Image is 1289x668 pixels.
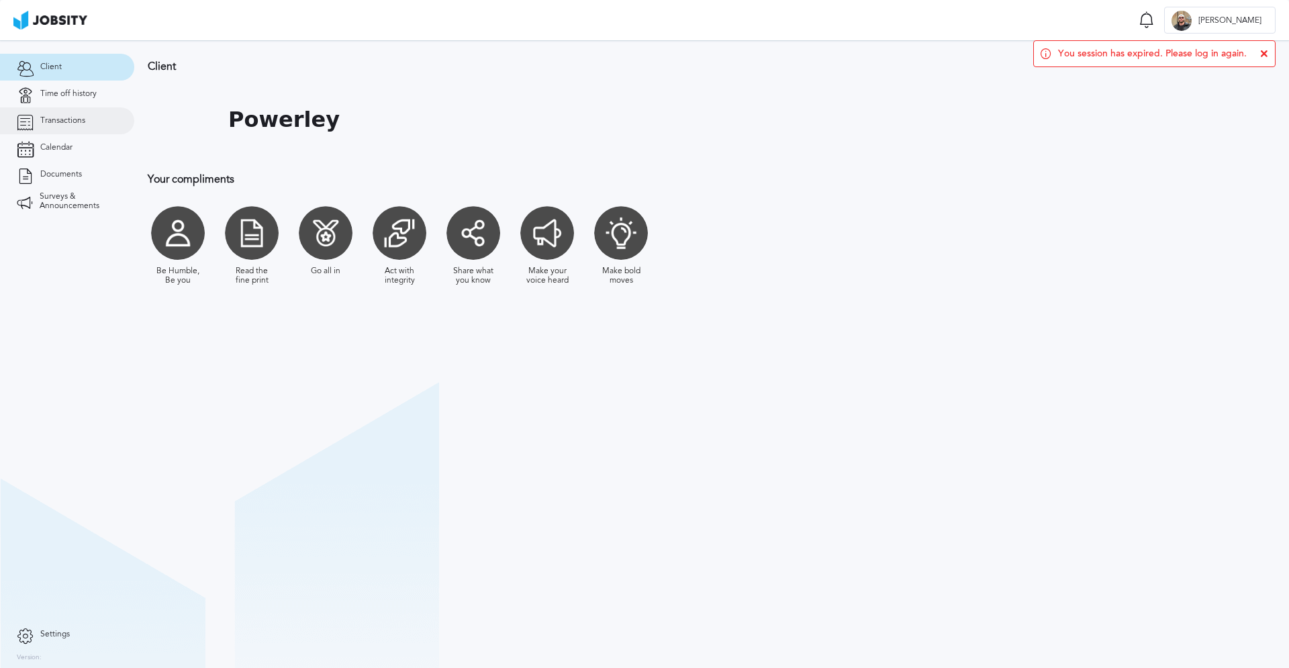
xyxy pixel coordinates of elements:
[524,267,571,285] div: Make your voice heard
[40,62,62,72] span: Client
[40,89,97,99] span: Time off history
[1192,16,1268,26] span: [PERSON_NAME]
[376,267,423,285] div: Act with integrity
[148,173,876,185] h3: Your compliments
[13,11,87,30] img: ab4bad089aa723f57921c736e9817d99.png
[1172,11,1192,31] div: D
[598,267,644,285] div: Make bold moves
[40,192,117,211] span: Surveys & Announcements
[311,267,340,276] div: Go all in
[228,107,340,132] h1: Powerley
[1164,7,1276,34] button: D[PERSON_NAME]
[148,60,876,73] h3: Client
[40,143,73,152] span: Calendar
[228,267,275,285] div: Read the fine print
[1058,48,1247,59] span: You session has expired. Please log in again.
[17,654,42,662] label: Version:
[40,170,82,179] span: Documents
[40,116,85,126] span: Transactions
[450,267,497,285] div: Share what you know
[40,630,70,639] span: Settings
[154,267,201,285] div: Be Humble, Be you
